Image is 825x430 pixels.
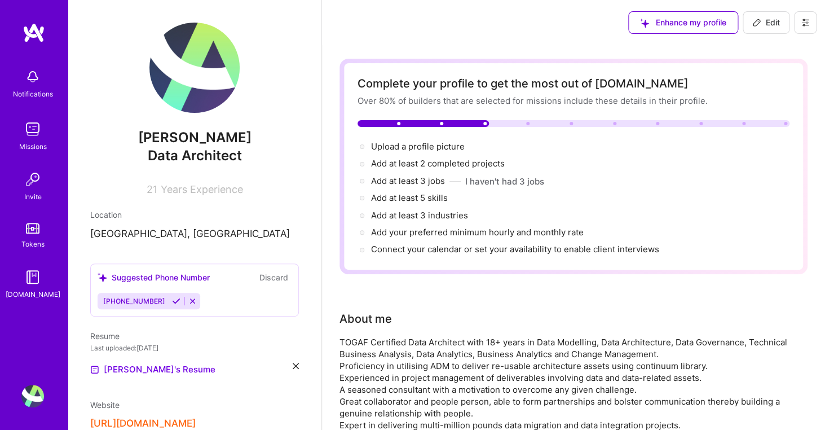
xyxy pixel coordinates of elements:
div: Notifications [13,88,53,100]
span: Website [90,400,120,410]
button: I haven't had 3 jobs [465,175,544,187]
div: Missions [19,141,47,152]
div: null [743,11,789,34]
div: Complete your profile to get the most out of [DOMAIN_NAME] [358,77,789,90]
span: Upload a profile picture [371,141,465,152]
span: [PHONE_NUMBER] [103,297,165,305]
span: Connect your calendar or set your availability to enable client interviews [371,244,659,255]
button: [URL][DOMAIN_NAME] [90,418,196,429]
img: tokens [26,223,39,234]
img: teamwork [21,118,44,141]
span: Add at least 3 jobs [371,175,445,186]
p: [GEOGRAPHIC_DATA], [GEOGRAPHIC_DATA] [90,227,299,241]
span: Years Experience [161,183,243,195]
span: Data Architect [148,147,242,164]
img: Resume [90,365,99,374]
div: Tokens [21,238,45,250]
img: User Avatar [21,385,44,407]
div: About me [339,310,392,327]
span: Resume [90,331,120,341]
img: logo [23,23,45,43]
div: Last uploaded: [DATE] [90,342,299,354]
span: [PERSON_NAME] [90,129,299,146]
div: Suggested Phone Number [98,271,210,283]
span: Add at least 3 industries [371,210,468,221]
i: icon SuggestedTeams [98,273,107,282]
div: Invite [24,191,42,203]
span: Edit [752,17,780,28]
div: Location [90,209,299,221]
img: bell [21,65,44,88]
i: Reject [188,297,197,305]
span: Add your preferred minimum hourly and monthly rate [371,227,584,238]
i: icon Close [293,363,299,369]
span: 21 [147,183,157,195]
img: guide book [21,266,44,288]
i: Accept [172,297,180,305]
a: [PERSON_NAME]'s Resume [90,363,215,376]
div: Tell us a little about yourself [339,310,392,327]
button: Discard [256,271,292,284]
span: Add at least 5 skills [371,192,448,203]
div: [DOMAIN_NAME] [6,288,60,300]
div: Over 80% of builders that are selected for missions include these details in their profile. [358,95,789,107]
span: Add at least 2 completed projects [371,158,505,169]
img: User Avatar [149,23,240,113]
img: Invite [21,168,44,191]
